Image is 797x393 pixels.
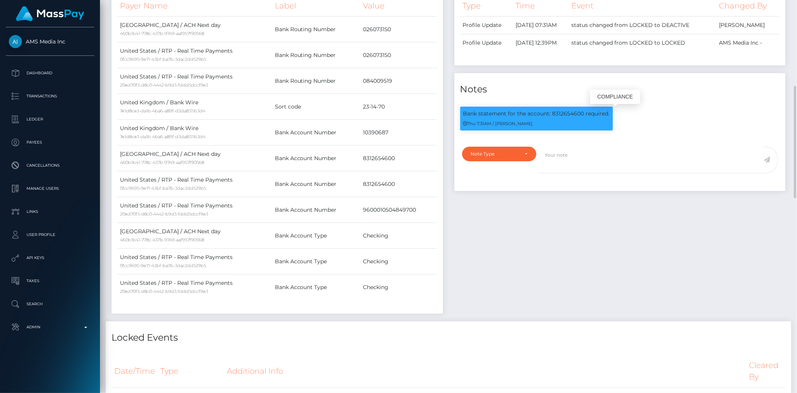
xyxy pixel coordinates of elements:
[117,94,272,120] td: United Kingdom / Bank Wire
[117,171,272,197] td: United States / RTP - Real Time Payments
[6,271,94,291] a: Taxes
[360,223,437,249] td: Checking
[6,87,94,106] a: Transactions
[117,120,272,145] td: United Kingdom / Bank Wire
[9,252,91,264] p: API Keys
[120,237,204,242] small: 460b1b41-778c-437b-9749-aaf957f90568
[360,17,437,42] td: 026073150
[360,42,437,68] td: 026073150
[6,156,94,175] a: Cancellations
[272,68,361,94] td: Bank Routing Number
[120,82,208,88] small: 20ed70f3-d8c0-4442-b9d3-fddd5dccf9e3
[117,42,272,68] td: United States / RTP - Real Time Payments
[569,34,716,52] td: status changed from LOCKED to LOCKED
[6,38,94,45] span: AMS Media Inc
[9,137,91,148] p: Payees
[117,249,272,274] td: United States / RTP - Real Time Payments
[9,114,91,125] p: Ledger
[360,197,437,223] td: 9600010504849700
[120,263,206,268] small: 0fcc9695-9e71-43bf-ba7b-3dac2dd529b5
[463,121,533,126] small: Thu 7:31AM / [PERSON_NAME]
[111,355,158,388] th: Date/Time
[471,151,519,157] div: Note Type
[272,171,361,197] td: Bank Account Number
[716,17,780,34] td: [PERSON_NAME]
[120,160,204,165] small: 460b1b41-778c-437b-9749-aaf957f90568
[158,355,224,388] th: Type
[460,83,780,96] h4: Notes
[360,274,437,300] td: Checking
[111,331,785,345] h4: Locked Events
[513,34,569,52] td: [DATE] 12:39PM
[120,289,208,294] small: 20ed70f3-d8c0-4442-b9d3-fddd5dccf9e3
[120,186,206,191] small: 0fcc9695-9e71-43bf-ba7b-3dac2dd529b5
[120,108,205,114] small: 7e1d8ce3-da1b-4ba6-a89f-d3da8311b3d4
[117,17,272,42] td: [GEOGRAPHIC_DATA] / ACH Next day
[272,120,361,145] td: Bank Account Number
[272,145,361,171] td: Bank Account Number
[360,171,437,197] td: 8312654600
[6,110,94,129] a: Ledger
[360,68,437,94] td: 084009519
[9,160,91,171] p: Cancellations
[120,211,208,217] small: 20ed70f3-d8c0-4442-b9d3-fddd5dccf9e3
[117,223,272,249] td: [GEOGRAPHIC_DATA] / ACH Next day
[9,275,91,287] p: Taxes
[120,134,205,139] small: 7e1d8ce3-da1b-4ba6-a89f-d3da8311b3d4
[9,229,91,241] p: User Profile
[462,147,537,161] button: Note Type
[272,197,361,223] td: Bank Account Number
[9,298,91,310] p: Search
[360,249,437,274] td: Checking
[16,6,84,21] img: MassPay Logo
[117,145,272,171] td: [GEOGRAPHIC_DATA] / ACH Next day
[6,64,94,83] a: Dashboard
[272,249,361,274] td: Bank Account Type
[6,294,94,314] a: Search
[360,120,437,145] td: 10390687
[117,197,272,223] td: United States / RTP - Real Time Payments
[746,355,785,388] th: Cleared By
[120,31,204,36] small: 460b1b41-778c-437b-9749-aaf957f90568
[120,57,206,62] small: 0fcc9695-9e71-43bf-ba7b-3dac2dd529b5
[9,67,91,79] p: Dashboard
[9,321,91,333] p: Admin
[360,94,437,120] td: 23-14-70
[9,90,91,102] p: Transactions
[224,355,746,388] th: Additional Info
[6,225,94,244] a: User Profile
[272,94,361,120] td: Sort code
[272,274,361,300] td: Bank Account Type
[463,110,610,118] p: Bank statement for the account: 8312654600 required.
[9,183,91,194] p: Manage Users
[6,318,94,337] a: Admin
[272,42,361,68] td: Bank Routing Number
[513,17,569,34] td: [DATE] 07:31AM
[716,34,780,52] td: AMS Media Inc -
[9,35,22,48] img: AMS Media Inc
[569,17,716,34] td: status changed from LOCKED to DEACTIVE
[6,179,94,198] a: Manage Users
[360,145,437,171] td: 8312654600
[460,34,513,52] td: Profile Update
[6,248,94,268] a: API Keys
[117,274,272,300] td: United States / RTP - Real Time Payments
[6,133,94,152] a: Payees
[460,17,513,34] td: Profile Update
[272,17,361,42] td: Bank Routing Number
[117,68,272,94] td: United States / RTP - Real Time Payments
[272,223,361,249] td: Bank Account Type
[9,206,91,217] p: Links
[6,202,94,221] a: Links
[590,90,640,104] div: COMPLIANCE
